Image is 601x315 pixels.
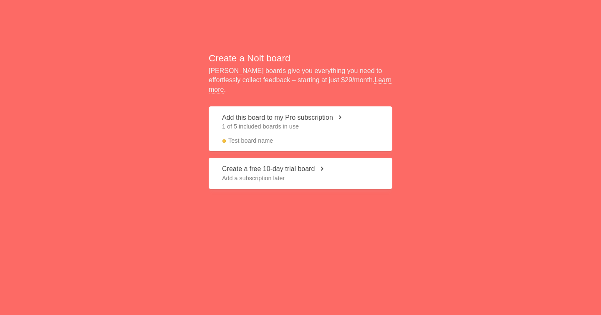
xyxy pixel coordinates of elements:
[222,174,379,182] span: Add a subscription later
[222,122,379,131] span: 1 of 5 included boards in use
[209,106,392,151] button: Add this board to my Pro subscription 1 of 5 included boards in useTest board name
[209,66,392,94] p: [PERSON_NAME] boards give you everything you need to effortlessly collect feedback – starting at ...
[209,158,392,189] button: Create a free 10-day trial board Add a subscription later
[209,52,392,65] h2: Create a Nolt board
[228,136,273,145] span: Test board name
